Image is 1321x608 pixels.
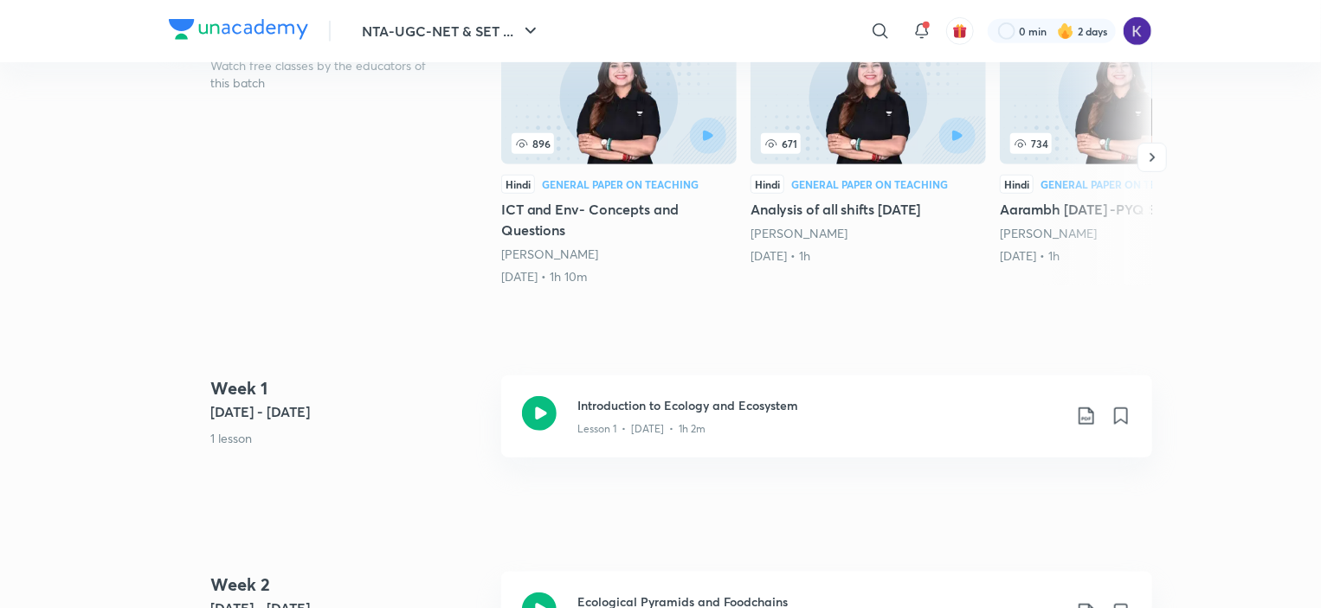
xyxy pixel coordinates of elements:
img: avatar [952,23,968,39]
h5: Aarambh [DATE] -PYQ Series [1000,199,1235,220]
div: Toshiba Shukla [501,246,737,263]
button: avatar [946,17,974,45]
h4: Week 1 [210,375,487,401]
a: 896HindiGeneral Paper on TeachingICT and Env- Concepts and Questions[PERSON_NAME][DATE] • 1h 10m [501,29,737,285]
img: kanishka hemani [1123,16,1152,46]
h5: [DATE] - [DATE] [210,401,487,422]
a: 734HindiGeneral Paper on TeachingAarambh [DATE] -PYQ Series[PERSON_NAME][DATE] • 1h [1000,29,1235,265]
h5: ICT and Env- Concepts and Questions [501,199,737,240]
h3: Introduction to Ecology and Ecosystem [577,396,1062,414]
div: Hindi [1000,175,1034,194]
a: Aarambh December 2025 -PYQ Series [1000,29,1235,265]
p: 1 lesson [210,429,487,447]
a: ICT and Env- Concepts and Questions [501,29,737,285]
a: Analysis of all shifts June 2025 [751,29,986,265]
span: 896 [512,133,554,154]
div: Toshiba Shukla [751,225,986,242]
div: General Paper on Teaching [542,179,699,189]
div: Toshiba Shukla [1000,225,1235,242]
span: 671 [761,133,801,154]
a: Company Logo [169,19,308,44]
h5: Analysis of all shifts [DATE] [751,199,986,220]
a: Introduction to Ecology and EcosystemLesson 1 • [DATE] • 1h 2m [501,375,1152,478]
div: 30th Apr • 1h 10m [501,268,737,285]
div: 17th Jul • 1h [1000,247,1235,265]
h4: Week 2 [210,572,487,598]
div: Hindi [501,175,535,194]
div: 30th Jun • 1h [751,247,986,265]
div: Hindi [751,175,784,194]
div: General Paper on Teaching [791,179,948,189]
a: [PERSON_NAME] [751,225,847,241]
img: Company Logo [169,19,308,40]
a: 671HindiGeneral Paper on TeachingAnalysis of all shifts [DATE][PERSON_NAME][DATE] • 1h [751,29,986,265]
img: streak [1057,22,1074,40]
p: Watch free classes by the educators of this batch [210,57,446,92]
a: [PERSON_NAME] [1000,225,1097,241]
a: [PERSON_NAME] [501,246,598,262]
span: 734 [1010,133,1052,154]
p: Lesson 1 • [DATE] • 1h 2m [577,421,706,437]
div: General Paper on Teaching [1041,179,1197,189]
button: NTA-UGC-NET & SET ... [351,14,551,48]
